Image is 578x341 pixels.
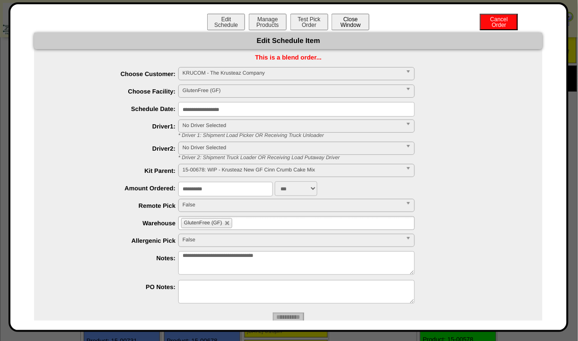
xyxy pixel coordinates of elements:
[53,255,178,262] label: Notes:
[171,133,543,138] div: * Driver 1: Shipment Load Picker OR Receiving Truck Unloader
[183,199,402,211] span: False
[183,164,402,176] span: 15-00678: WIP - Krusteaz New GF Cinn Crumb Cake Mix
[332,14,369,30] button: CloseWindow
[53,283,178,290] label: PO Notes:
[207,14,245,30] button: EditSchedule
[53,88,178,95] label: Choose Facility:
[171,155,543,161] div: * Driver 2: Shipment Truck Loader OR Receiving Load Putaway Driver
[183,234,402,246] span: False
[183,142,402,153] span: No Driver Selected
[249,14,287,30] button: ManageProducts
[183,68,402,79] span: KRUCOM - The Krusteaz Company
[53,145,178,152] label: Driver2:
[53,220,178,227] label: Warehouse
[290,14,328,30] button: Test PickOrder
[331,21,370,28] a: CloseWindow
[183,85,402,96] span: GlutenFree (GF)
[53,202,178,209] label: Remote Pick
[34,33,543,49] div: Edit Schedule Item
[53,185,178,192] label: Amount Ordered:
[53,105,178,112] label: Schedule Date:
[53,167,178,174] label: Kit Parent:
[480,14,518,30] button: CancelOrder
[183,120,402,131] span: No Driver Selected
[53,237,178,244] label: Allergenic Pick
[53,123,178,130] label: Driver1:
[53,70,178,77] label: Choose Customer:
[184,220,222,226] span: GlutenFree (GF)
[34,54,543,61] div: This is a blend order...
